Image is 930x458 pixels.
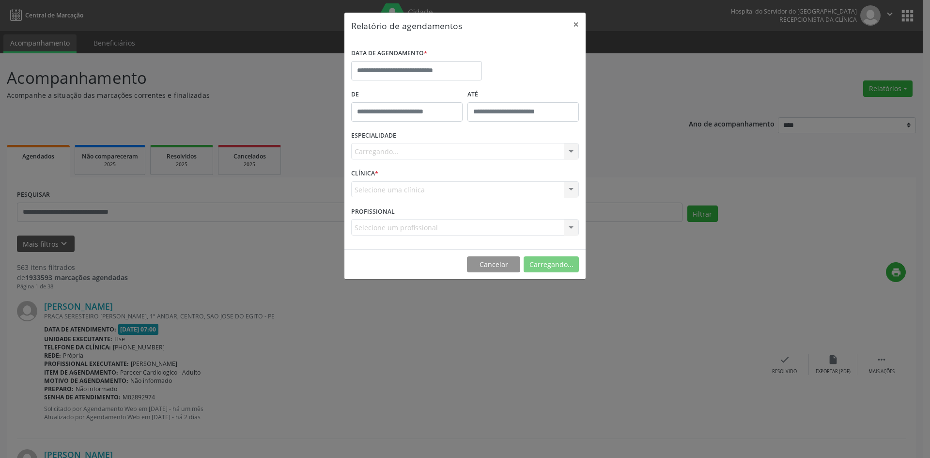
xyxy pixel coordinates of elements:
label: PROFISSIONAL [351,204,395,219]
button: Cancelar [467,256,520,273]
label: ESPECIALIDADE [351,128,396,143]
label: DATA DE AGENDAMENTO [351,46,427,61]
label: CLÍNICA [351,166,378,181]
button: Carregando... [524,256,579,273]
label: ATÉ [467,87,579,102]
button: Close [566,13,586,36]
label: De [351,87,463,102]
h5: Relatório de agendamentos [351,19,462,32]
